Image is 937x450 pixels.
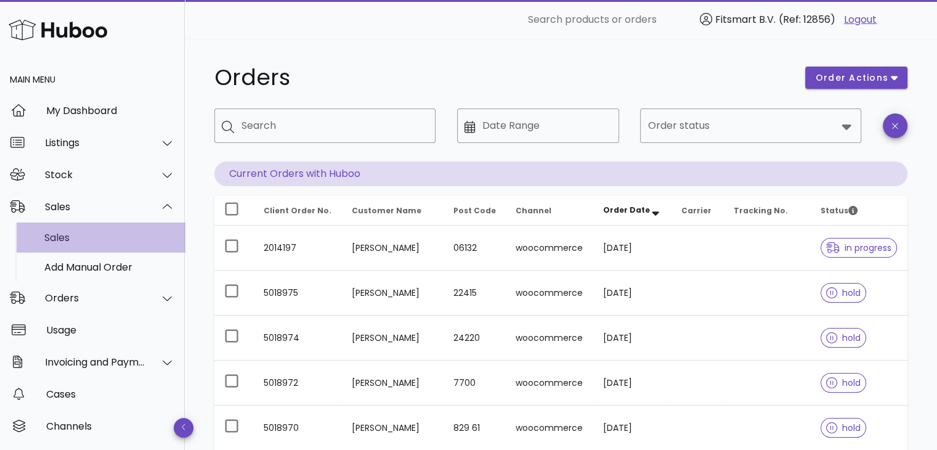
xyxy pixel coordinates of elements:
div: Cases [46,388,175,400]
img: Huboo Logo [9,17,107,43]
span: hold [826,288,861,297]
div: Channels [46,420,175,432]
span: order actions [815,72,889,84]
th: Order Date: Sorted descending. Activate to remove sorting. [593,196,671,226]
div: Invoicing and Payments [45,356,145,368]
span: Order Date [603,205,650,215]
td: [DATE] [593,226,671,271]
a: Logout [844,12,877,27]
span: Client Order No. [264,205,331,216]
td: woocommerce [506,271,593,316]
div: Sales [45,201,145,213]
th: Customer Name [342,196,444,226]
td: [PERSON_NAME] [342,316,444,361]
td: 5018972 [254,361,342,406]
div: Usage [46,324,175,336]
th: Carrier [671,196,723,226]
th: Status [811,196,907,226]
span: hold [826,423,861,432]
span: (Ref: 12856) [779,12,835,27]
td: [PERSON_NAME] [342,271,444,316]
td: [PERSON_NAME] [342,361,444,406]
th: Tracking No. [723,196,811,226]
div: Order status [640,108,861,143]
span: hold [826,378,861,387]
td: 24220 [444,316,506,361]
span: Customer Name [352,205,421,216]
span: Channel [516,205,551,216]
th: Channel [506,196,593,226]
div: Orders [45,292,145,304]
div: Add Manual Order [44,261,175,273]
td: [PERSON_NAME] [342,226,444,271]
td: 5018975 [254,271,342,316]
td: woocommerce [506,361,593,406]
td: woocommerce [506,316,593,361]
span: hold [826,333,861,342]
div: Sales [44,232,175,243]
span: Fitsmart B.V. [715,12,776,27]
span: Carrier [681,205,712,216]
td: [DATE] [593,316,671,361]
span: in progress [826,243,891,252]
td: [DATE] [593,361,671,406]
div: Stock [45,169,145,181]
td: 5018974 [254,316,342,361]
td: woocommerce [506,226,593,271]
td: 2014197 [254,226,342,271]
h1: Orders [214,67,790,89]
div: Listings [45,137,145,149]
td: 06132 [444,226,506,271]
button: order actions [805,67,907,89]
td: 7700 [444,361,506,406]
div: My Dashboard [46,105,175,117]
span: Status [821,205,858,216]
th: Post Code [444,196,506,226]
td: [DATE] [593,271,671,316]
p: Current Orders with Huboo [214,162,907,186]
span: Post Code [453,205,496,216]
th: Client Order No. [254,196,342,226]
td: 22415 [444,271,506,316]
span: Tracking No. [733,205,787,216]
